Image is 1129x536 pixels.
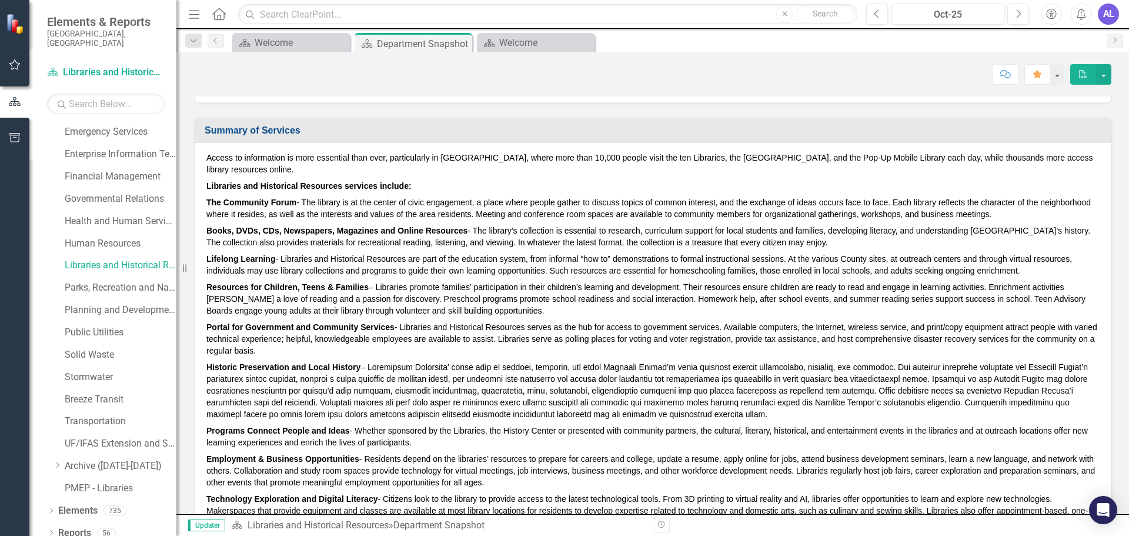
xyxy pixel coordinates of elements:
[65,371,176,384] a: Stormwater
[235,35,347,50] a: Welcome
[58,504,98,518] a: Elements
[65,148,176,161] a: Enterprise Information Technology
[206,279,1099,319] p: – Libraries promote families’ participation in their children’s learning and development. Their r...
[65,304,176,317] a: Planning and Development Services
[206,454,359,464] strong: Employment & Business Opportunities
[65,215,176,228] a: Health and Human Services
[65,482,176,495] a: PMEP - Libraries
[206,194,1099,222] p: - The library is at the center of civic engagement, a place where people gather to discuss topics...
[206,359,1099,422] p: – Loremipsum Dolorsita’ conse adip el seddoei, temporin, utl etdol Magnaali Enimad’m venia quisno...
[206,254,275,264] strong: Lifelong Learning
[65,192,176,206] a: Governmental Relations
[65,125,176,139] a: Emergency Services
[238,4,857,25] input: Search ClearPoint...
[248,520,389,531] a: Libraries and Historical Resources
[393,520,485,531] div: Department Snapshot
[65,281,176,295] a: Parks, Recreation and Natural Resources
[206,319,1099,359] p: - Libraries and Historical Resources serves as the hub for access to government services. Availab...
[206,181,412,191] strong: Libraries and Historical Resources services include:
[47,66,165,79] a: Libraries and Historical Resources
[796,6,854,22] button: Search
[47,15,165,29] span: Elements & Reports
[1089,496,1117,524] div: Open Intercom Messenger
[891,4,1004,25] button: Oct-25
[206,251,1099,279] p: - Libraries and Historical Resources are part of the education system, from informal “how to” dem...
[206,491,1099,528] p: - Citizens look to the library to provide access to the latest technological tools. From 3D print...
[896,8,1000,22] div: Oct-25
[1098,4,1119,25] button: AL
[206,322,395,332] strong: Portal for Government and Community Services
[65,348,176,362] a: Solid Waste
[231,519,644,532] div: »
[499,35,592,50] div: Welcome
[206,451,1099,491] p: - Residents depend on the libraries’ resources to prepare for careers and college, update a resum...
[65,437,176,451] a: UF/IFAS Extension and Sustainability
[206,422,1099,451] p: - Whether sponsored by the Libraries, the History Center or presented with community partners, th...
[206,426,350,435] strong: Programs Connect People and Ideas
[206,494,378,504] strong: Technology Exploration and Digital Literacy
[206,222,1099,251] p: - The library’s collection is essential to research, curriculum support for local students and fa...
[206,226,467,235] strong: Books, DVDs, CDs, Newspapers, Magazines and Online Resources
[65,415,176,428] a: Transportation
[188,520,225,531] span: Updater
[205,125,1105,136] h3: Summary of Services
[206,282,369,292] strong: Resources for Children, Teens & Families
[206,198,296,207] strong: The Community Forum
[47,94,165,114] input: Search Below...
[65,326,176,339] a: Public Utilities
[47,29,165,48] small: [GEOGRAPHIC_DATA], [GEOGRAPHIC_DATA]
[813,9,838,18] span: Search
[103,505,126,515] div: 735
[65,237,176,251] a: Human Resources
[206,152,1099,178] p: Access to information is more essential than ever, particularly in [GEOGRAPHIC_DATA], where more ...
[480,35,592,50] a: Welcome
[206,362,360,372] strong: Historic Preservation and Local History
[65,393,176,407] a: Breeze Transit
[65,259,176,272] a: Libraries and Historical Resources
[6,14,26,34] img: ClearPoint Strategy
[377,36,469,51] div: Department Snapshot
[255,35,347,50] div: Welcome
[65,460,176,473] a: Archive ([DATE]-[DATE])
[65,170,176,184] a: Financial Management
